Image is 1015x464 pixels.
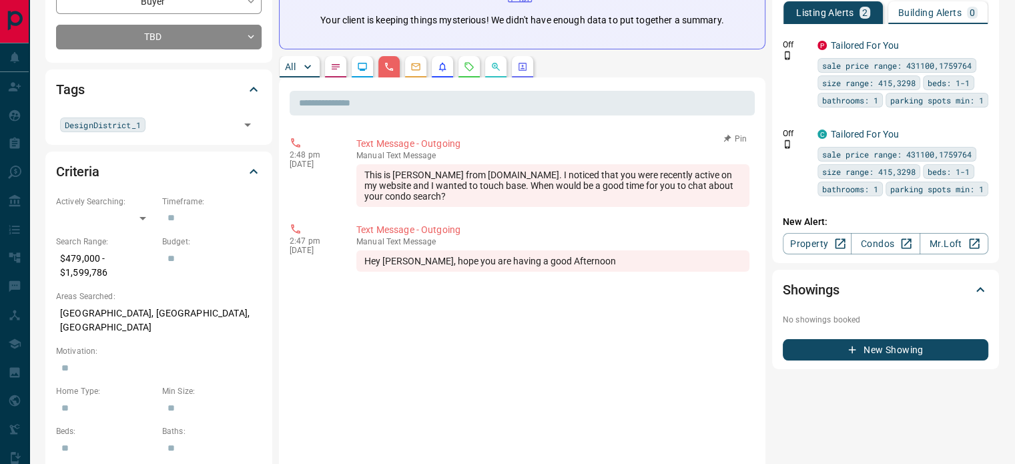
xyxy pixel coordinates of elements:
[898,8,962,17] p: Building Alerts
[357,61,368,72] svg: Lead Browsing Activity
[162,196,262,208] p: Timeframe:
[890,182,984,196] span: parking spots min: 1
[783,314,988,326] p: No showings booked
[783,39,809,51] p: Off
[928,76,970,89] span: beds: 1-1
[290,160,336,169] p: [DATE]
[290,236,336,246] p: 2:47 pm
[56,25,262,49] div: TBD
[320,13,723,27] p: Your client is keeping things mysterious! We didn't have enough data to put together a summary.
[162,236,262,248] p: Budget:
[238,115,257,134] button: Open
[490,61,501,72] svg: Opportunities
[783,274,988,306] div: Showings
[330,61,341,72] svg: Notes
[56,385,155,397] p: Home Type:
[796,8,854,17] p: Listing Alerts
[162,385,262,397] p: Min Size:
[56,161,99,182] h2: Criteria
[56,79,84,100] h2: Tags
[822,59,972,72] span: sale price range: 431100,1759764
[783,215,988,229] p: New Alert:
[162,425,262,437] p: Baths:
[410,61,421,72] svg: Emails
[290,150,336,160] p: 2:48 pm
[970,8,975,17] p: 0
[56,345,262,357] p: Motivation:
[517,61,528,72] svg: Agent Actions
[822,93,878,107] span: bathrooms: 1
[356,237,749,246] p: Text Message
[716,133,755,145] button: Pin
[822,148,972,161] span: sale price range: 431100,1759764
[822,182,878,196] span: bathrooms: 1
[356,237,384,246] span: manual
[862,8,868,17] p: 2
[56,156,262,188] div: Criteria
[890,93,984,107] span: parking spots min: 1
[356,151,384,160] span: manual
[356,151,749,160] p: Text Message
[65,118,141,132] span: DesignDistrict_1
[356,164,749,207] div: This is [PERSON_NAME] from [DOMAIN_NAME]. I noticed that you were recently active on my website a...
[56,73,262,105] div: Tags
[822,165,916,178] span: size range: 415,3298
[56,196,155,208] p: Actively Searching:
[831,129,899,140] a: Tailored For You
[851,233,920,254] a: Condos
[783,51,792,60] svg: Push Notification Only
[464,61,474,72] svg: Requests
[56,236,155,248] p: Search Range:
[356,223,749,237] p: Text Message - Outgoing
[920,233,988,254] a: Mr.Loft
[817,41,827,50] div: property.ca
[817,130,827,139] div: condos.ca
[356,250,749,272] div: Hey [PERSON_NAME], hope you are having a good Afternoon
[290,246,336,255] p: [DATE]
[928,165,970,178] span: beds: 1-1
[822,76,916,89] span: size range: 415,3298
[56,248,155,284] p: $479,000 - $1,599,786
[437,61,448,72] svg: Listing Alerts
[285,62,296,71] p: All
[56,302,262,338] p: [GEOGRAPHIC_DATA], [GEOGRAPHIC_DATA], [GEOGRAPHIC_DATA]
[783,279,839,300] h2: Showings
[831,40,899,51] a: Tailored For You
[56,425,155,437] p: Beds:
[783,233,852,254] a: Property
[783,128,809,140] p: Off
[783,140,792,149] svg: Push Notification Only
[384,61,394,72] svg: Calls
[783,339,988,361] button: New Showing
[56,290,262,302] p: Areas Searched:
[356,137,749,151] p: Text Message - Outgoing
